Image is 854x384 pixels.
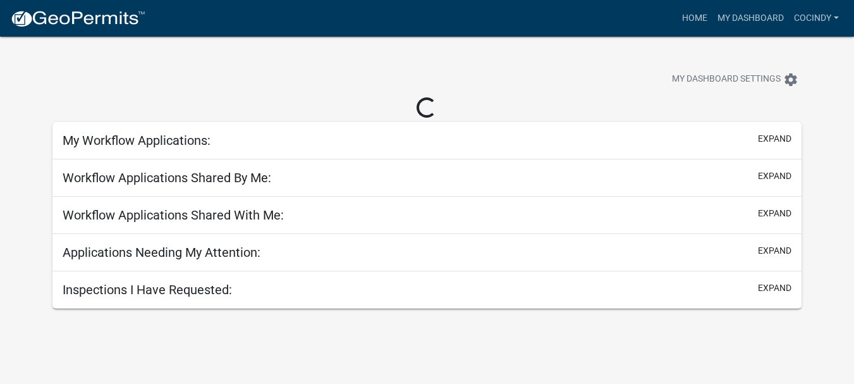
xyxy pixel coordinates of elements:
a: Home [677,6,712,30]
h5: Workflow Applications Shared With Me: [63,207,284,223]
h5: Inspections I Have Requested: [63,282,232,297]
button: expand [758,132,791,146]
h5: Workflow Applications Shared By Me: [63,170,271,185]
i: settings [783,72,798,87]
button: expand [758,244,791,257]
h5: My Workflow Applications: [63,133,210,148]
button: My Dashboard Settingssettings [662,67,808,92]
span: My Dashboard Settings [672,72,781,87]
a: cocindy [789,6,844,30]
h5: Applications Needing My Attention: [63,245,260,260]
button: expand [758,207,791,220]
button: expand [758,282,791,295]
button: expand [758,170,791,183]
a: My Dashboard [712,6,789,30]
